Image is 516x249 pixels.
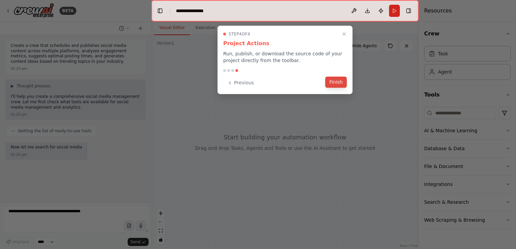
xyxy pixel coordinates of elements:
button: Hide left sidebar [155,6,165,16]
button: Finish [325,77,347,88]
h3: Project Actions [223,39,347,48]
p: Run, publish, or download the source code of your project directly from the toolbar. [223,50,347,64]
button: Previous [223,77,258,88]
button: Close walkthrough [340,30,348,38]
span: Step 4 of 4 [229,31,250,37]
